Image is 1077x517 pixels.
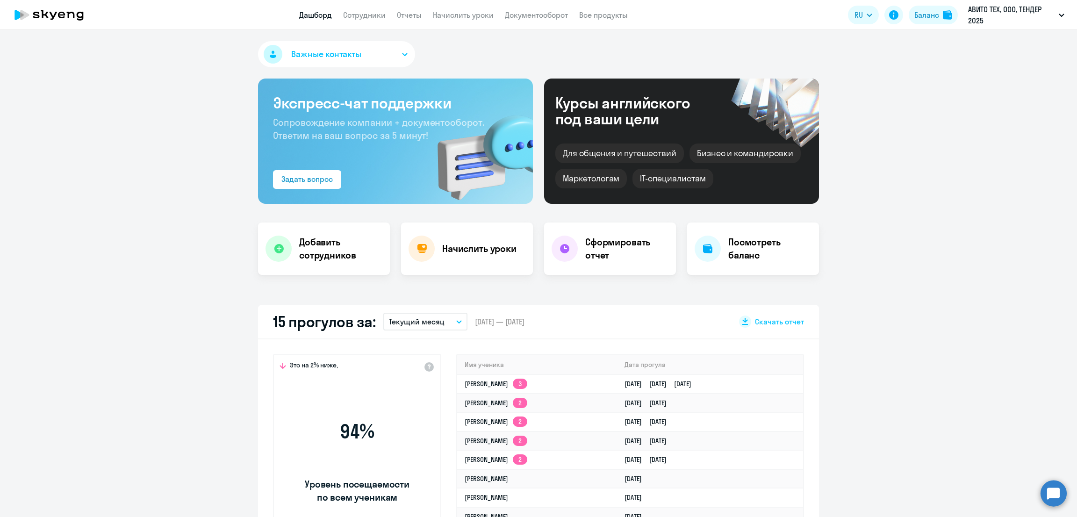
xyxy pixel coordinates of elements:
button: Задать вопрос [273,170,341,189]
span: Сопровождение компании + документооборот. Ответим на ваш вопрос за 5 минут! [273,116,484,141]
button: АВИТО ТЕХ, ООО, ТЕНДЕР 2025 [963,4,1069,26]
a: Начислить уроки [433,10,494,20]
button: Важные контакты [258,41,415,67]
span: [DATE] — [DATE] [475,316,524,327]
app-skyeng-badge: 2 [513,416,527,427]
a: Отчеты [397,10,422,20]
a: [DATE][DATE] [625,417,674,426]
span: Важные контакты [291,48,361,60]
span: Это на 2% ниже, [290,361,338,372]
a: [PERSON_NAME] [465,474,508,483]
div: Маркетологам [555,169,627,188]
p: Текущий месяц [389,316,445,327]
a: [DATE][DATE] [625,437,674,445]
a: [DATE] [625,493,649,502]
h2: 15 прогулов за: [273,312,376,331]
button: Текущий месяц [383,313,467,330]
a: [PERSON_NAME]3 [465,380,527,388]
a: [DATE][DATE] [625,399,674,407]
span: 94 % [303,420,411,443]
th: Дата прогула [617,355,803,374]
a: [PERSON_NAME]2 [465,417,527,426]
a: [PERSON_NAME]2 [465,437,527,445]
button: Балансbalance [909,6,958,24]
div: Задать вопрос [281,173,333,185]
span: Уровень посещаемости по всем ученикам [303,478,411,504]
h4: Добавить сотрудников [299,236,382,262]
div: Курсы английского под ваши цели [555,95,715,127]
a: Документооборот [505,10,568,20]
app-skyeng-badge: 2 [513,398,527,408]
button: RU [848,6,879,24]
span: Скачать отчет [755,316,804,327]
div: Для общения и путешествий [555,144,684,163]
h3: Экспресс-чат поддержки [273,93,518,112]
h4: Посмотреть баланс [728,236,811,262]
span: RU [854,9,863,21]
th: Имя ученика [457,355,617,374]
a: [PERSON_NAME]2 [465,399,527,407]
a: [PERSON_NAME]2 [465,455,527,464]
div: Баланс [914,9,939,21]
app-skyeng-badge: 2 [513,454,527,465]
h4: Начислить уроки [442,242,517,255]
a: Сотрудники [343,10,386,20]
img: balance [943,10,952,20]
a: Все продукты [579,10,628,20]
app-skyeng-badge: 3 [513,379,527,389]
p: АВИТО ТЕХ, ООО, ТЕНДЕР 2025 [968,4,1055,26]
a: [DATE] [625,474,649,483]
div: Бизнес и командировки [689,144,801,163]
a: [DATE][DATE] [625,455,674,464]
img: bg-img [424,99,533,204]
h4: Сформировать отчет [585,236,668,262]
div: IT-специалистам [632,169,713,188]
a: Дашборд [299,10,332,20]
a: [DATE][DATE][DATE] [625,380,699,388]
app-skyeng-badge: 2 [513,436,527,446]
a: [PERSON_NAME] [465,493,508,502]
